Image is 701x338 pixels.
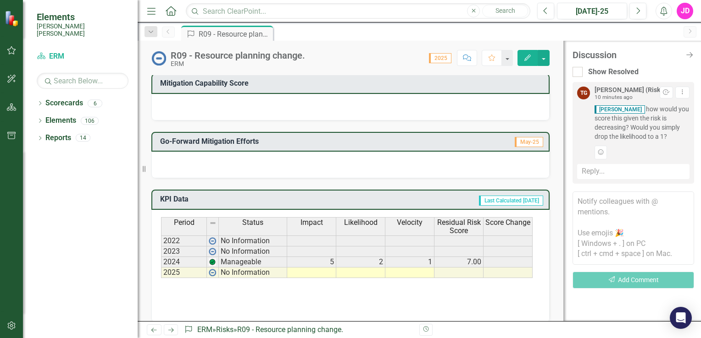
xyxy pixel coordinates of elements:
[495,7,515,14] span: Search
[209,237,216,245] img: wPkqUstsMhMTgAAAABJRU5ErkJggg==
[45,115,76,126] a: Elements
[482,5,528,17] button: Search
[595,105,645,114] span: [PERSON_NAME]
[573,272,694,289] button: Add Comment
[573,50,680,60] div: Discussion
[219,246,287,257] td: No Information
[161,246,207,257] td: 2023
[300,218,323,227] span: Impact
[199,28,271,40] div: R09 - Resource planning change.
[385,257,434,267] td: 1
[219,257,287,267] td: Manageable
[588,67,639,77] div: Show Resolved
[186,3,530,19] input: Search ClearPoint...
[577,87,590,99] div: TG
[37,11,128,22] span: Elements
[336,257,385,267] td: 2
[595,104,690,141] span: how would you score this given the risk is decreasing? Would you simply drop the likelihood to a 1?
[88,99,102,107] div: 6
[397,218,423,227] span: Velocity
[76,134,90,142] div: 14
[557,3,627,19] button: [DATE]-25
[37,51,128,62] a: ERM
[161,235,207,246] td: 2022
[429,53,451,63] span: 2025
[344,218,378,227] span: Likelihood
[5,10,21,26] img: ClearPoint Strategy
[209,248,216,255] img: wPkqUstsMhMTgAAAABJRU5ErkJggg==
[595,94,633,100] small: 10 minutes ago
[37,22,128,38] small: [PERSON_NAME] [PERSON_NAME]
[197,325,212,334] a: ERM
[242,218,263,227] span: Status
[434,257,484,267] td: 7.00
[209,269,216,276] img: wPkqUstsMhMTgAAAABJRU5ErkJggg==
[219,235,287,246] td: No Information
[151,51,166,65] img: No Information
[216,325,234,334] a: Risks
[515,137,543,147] span: May-25
[436,218,481,234] span: Residual Risk Score
[209,219,217,227] img: 8DAGhfEEPCf229AAAAAElFTkSuQmCC
[209,258,216,266] img: Z
[485,218,530,227] span: Score Change
[219,267,287,278] td: No Information
[160,137,456,146] h3: Go-Forward Mitigation Efforts
[171,50,305,60] div: R09 - Resource planning change.
[45,98,83,109] a: Scorecards
[160,79,544,87] h3: Mitigation Capability Score
[161,257,207,267] td: 2024
[560,6,624,17] div: [DATE]-25
[171,60,305,67] div: ERM
[184,325,412,335] div: » »
[174,218,195,227] span: Period
[577,164,690,179] div: Reply...
[670,307,692,329] div: Open Intercom Messenger
[237,325,343,334] div: R09 - Resource planning change.
[677,3,693,19] button: JD
[161,267,207,278] td: 2025
[160,195,277,203] h3: KPI Data
[479,196,543,206] span: Last Calculated [DATE]
[37,73,128,89] input: Search Below...
[287,257,336,267] td: 5
[81,117,99,125] div: 106
[45,133,71,143] a: Reports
